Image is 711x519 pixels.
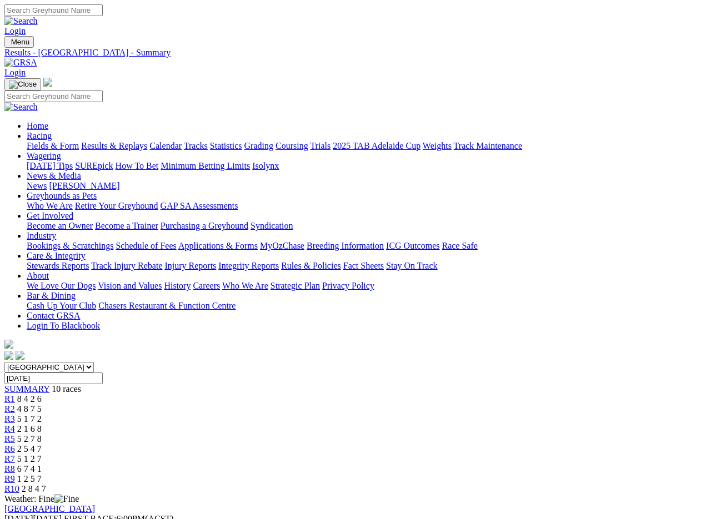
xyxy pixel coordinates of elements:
[27,291,76,300] a: Bar & Dining
[49,181,119,190] a: [PERSON_NAME]
[310,141,331,150] a: Trials
[4,404,15,414] a: R2
[27,301,96,310] a: Cash Up Your Club
[27,311,80,320] a: Contact GRSA
[4,484,19,493] a: R10
[4,474,15,483] a: R9
[193,281,220,290] a: Careers
[252,161,279,170] a: Isolynx
[4,414,15,424] a: R3
[4,90,103,102] input: Search
[27,171,81,180] a: News & Media
[52,384,81,394] span: 10 races
[27,271,49,280] a: About
[260,241,304,250] a: MyOzChase
[4,424,15,434] span: R4
[4,454,15,463] a: R7
[17,404,42,414] span: 4 8 7 5
[11,38,29,46] span: Menu
[98,301,236,310] a: Chasers Restaurant & Function Centre
[17,434,42,444] span: 5 2 7 8
[161,201,238,210] a: GAP SA Assessments
[4,4,103,16] input: Search
[22,484,46,493] span: 2 8 4 7
[4,48,707,58] a: Results - [GEOGRAPHIC_DATA] - Summary
[164,281,191,290] a: History
[54,494,79,504] img: Fine
[27,281,707,291] div: About
[149,141,182,150] a: Calendar
[4,434,15,444] a: R5
[27,121,48,130] a: Home
[184,141,208,150] a: Tracks
[322,281,374,290] a: Privacy Policy
[4,372,103,384] input: Select date
[4,36,34,48] button: Toggle navigation
[161,161,250,170] a: Minimum Betting Limits
[27,241,113,250] a: Bookings & Scratchings
[4,351,13,360] img: facebook.svg
[386,241,439,250] a: ICG Outcomes
[98,281,162,290] a: Vision and Values
[4,394,15,404] a: R1
[4,494,79,503] span: Weather: Fine
[222,281,268,290] a: Who We Are
[4,26,26,36] a: Login
[4,78,41,90] button: Toggle navigation
[27,141,79,150] a: Fields & Form
[27,261,89,270] a: Stewards Reports
[27,231,56,240] a: Industry
[17,414,42,424] span: 5 1 7 2
[27,161,707,171] div: Wagering
[81,141,147,150] a: Results & Replays
[17,394,42,404] span: 8 4 2 6
[386,261,437,270] a: Stay On Track
[27,211,73,220] a: Get Involved
[4,384,49,394] span: SUMMARY
[210,141,242,150] a: Statistics
[307,241,384,250] a: Breeding Information
[454,141,522,150] a: Track Maintenance
[27,221,93,230] a: Become an Owner
[27,131,52,140] a: Racing
[75,161,113,170] a: SUREpick
[4,444,15,454] span: R6
[27,321,100,330] a: Login To Blackbook
[17,444,42,454] span: 2 5 4 7
[442,241,477,250] a: Race Safe
[27,281,96,290] a: We Love Our Dogs
[27,181,47,190] a: News
[244,141,273,150] a: Grading
[91,261,162,270] a: Track Injury Rebate
[17,454,42,463] span: 5 1 2 7
[271,281,320,290] a: Strategic Plan
[178,241,258,250] a: Applications & Forms
[281,261,341,270] a: Rules & Policies
[27,141,707,151] div: Racing
[4,464,15,473] a: R8
[16,351,24,360] img: twitter.svg
[9,80,37,89] img: Close
[161,221,248,230] a: Purchasing a Greyhound
[27,201,73,210] a: Who We Are
[164,261,216,270] a: Injury Reports
[75,201,158,210] a: Retire Your Greyhound
[43,78,52,87] img: logo-grsa-white.png
[343,261,384,270] a: Fact Sheets
[116,241,176,250] a: Schedule of Fees
[4,58,37,68] img: GRSA
[116,161,159,170] a: How To Bet
[276,141,308,150] a: Coursing
[333,141,420,150] a: 2025 TAB Adelaide Cup
[4,68,26,77] a: Login
[423,141,452,150] a: Weights
[27,201,707,211] div: Greyhounds as Pets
